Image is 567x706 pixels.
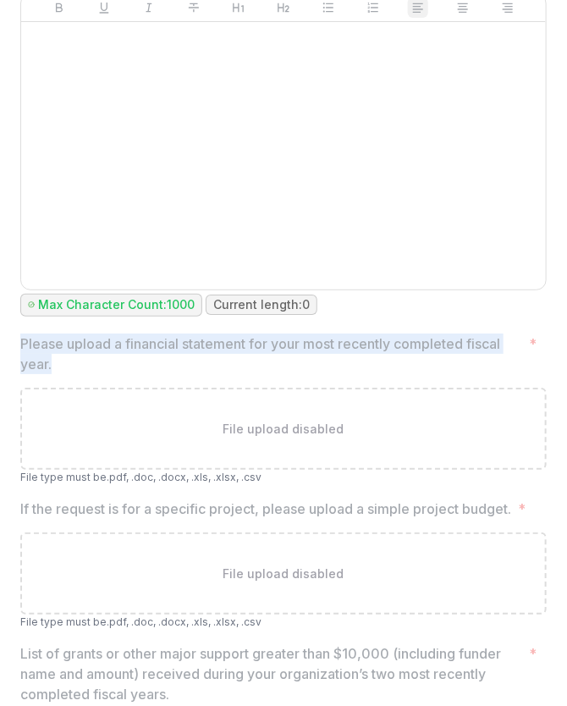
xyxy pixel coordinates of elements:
[20,470,547,485] p: File type must be .pdf, .doc, .docx, .xls, .xlsx, .csv
[38,298,195,312] p: Max Character Count: 1000
[213,298,310,312] p: Current length: 0
[223,565,344,582] p: File upload disabled
[20,499,511,519] p: If the request is for a specific project, please upload a simple project budget.
[20,334,522,374] p: Please upload a financial statement for your most recently completed fiscal year.
[20,643,522,704] p: List of grants or other major support greater than $10,000 (including funder name and amount) rec...
[20,615,547,630] p: File type must be .pdf, .doc, .docx, .xls, .xlsx, .csv
[223,420,344,438] p: File upload disabled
